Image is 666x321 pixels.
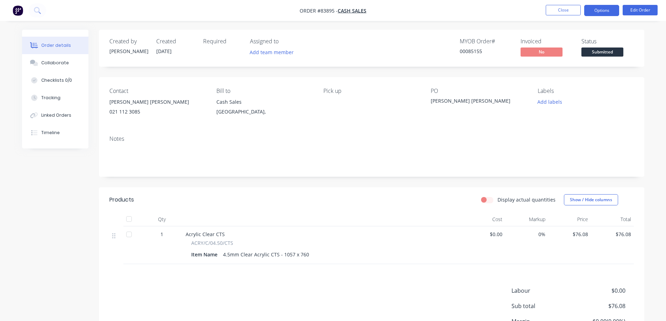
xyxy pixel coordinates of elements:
[41,60,69,66] div: Collaborate
[22,107,88,124] button: Linked Orders
[22,54,88,72] button: Collaborate
[460,38,512,45] div: MYOB Order #
[521,48,563,56] span: No
[497,196,556,203] label: Display actual quantities
[216,88,312,94] div: Bill to
[338,7,366,14] a: Cash Sales
[160,231,163,238] span: 1
[250,48,298,57] button: Add team member
[22,72,88,89] button: Checklists 0/0
[41,112,71,118] div: Linked Orders
[300,7,338,14] span: Order #83895 -
[465,231,503,238] span: $0.00
[463,212,506,226] div: Cost
[511,302,574,310] span: Sub total
[573,302,625,310] span: $76.08
[109,97,205,119] div: [PERSON_NAME] [PERSON_NAME]021 112 3085
[109,97,205,107] div: [PERSON_NAME] [PERSON_NAME]
[109,196,134,204] div: Products
[505,212,548,226] div: Markup
[521,38,573,45] div: Invoiced
[594,231,631,238] span: $76.08
[109,136,634,142] div: Notes
[216,97,312,119] div: Cash Sales[GEOGRAPHIC_DATA],
[460,48,512,55] div: 00085155
[508,231,545,238] span: 0%
[156,48,172,54] span: [DATE]
[581,38,634,45] div: Status
[216,97,312,107] div: Cash Sales
[41,95,60,101] div: Tracking
[431,97,518,107] div: [PERSON_NAME] [PERSON_NAME]
[591,212,634,226] div: Total
[216,107,312,117] div: [GEOGRAPHIC_DATA],
[41,42,71,49] div: Order details
[538,88,633,94] div: Labels
[109,48,148,55] div: [PERSON_NAME]
[564,194,618,205] button: Show / Hide columns
[186,231,225,238] span: Acrylic Clear CTS
[548,212,591,226] div: Price
[41,77,72,83] div: Checklists 0/0
[551,231,588,238] span: $76.08
[431,88,527,94] div: PO
[109,88,205,94] div: Contact
[156,38,195,45] div: Created
[323,88,419,94] div: Pick up
[584,5,619,16] button: Options
[534,97,566,107] button: Add labels
[581,48,623,58] button: Submitted
[22,124,88,141] button: Timeline
[220,249,312,260] div: 4.5mm Clear Acrylic CTS - 1057 x 760
[109,107,205,117] div: 021 112 3085
[22,37,88,54] button: Order details
[203,38,242,45] div: Required
[41,130,60,136] div: Timeline
[573,286,625,295] span: $0.00
[191,239,233,247] span: ACRY/C/04.50/CTS
[546,5,581,15] button: Close
[13,5,23,16] img: Factory
[191,249,220,260] div: Item Name
[109,38,148,45] div: Created by
[250,38,320,45] div: Assigned to
[623,5,658,15] button: Edit Order
[141,212,183,226] div: Qty
[511,286,574,295] span: Labour
[581,48,623,56] span: Submitted
[22,89,88,107] button: Tracking
[246,48,297,57] button: Add team member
